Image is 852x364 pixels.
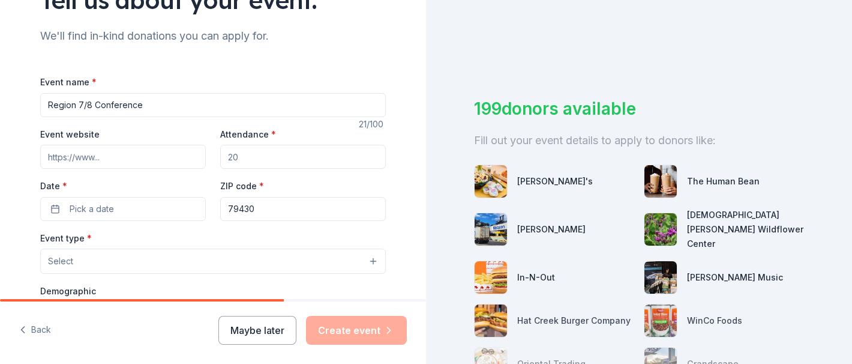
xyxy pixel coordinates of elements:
img: photo for The Human Bean [644,165,677,198]
div: In-N-Out [517,270,555,285]
input: 20 [220,145,386,169]
label: Event type [40,232,92,244]
img: photo for Dion's [475,165,507,198]
img: photo for Matson [475,213,507,246]
input: Spring Fundraiser [40,93,386,117]
button: Maybe later [218,316,296,345]
div: 199 donors available [474,96,804,121]
label: Event website [40,129,100,141]
div: We'll find in-kind donations you can apply for. [40,26,386,46]
span: Pick a date [70,202,114,216]
img: photo for In-N-Out [475,261,507,294]
label: Demographic [40,285,96,297]
button: Pick a date [40,197,206,221]
label: Date [40,180,206,192]
button: Select [40,249,386,274]
div: 21 /100 [359,117,386,132]
div: [PERSON_NAME] [517,222,586,237]
div: [PERSON_NAME] Music [687,270,783,285]
img: photo for Lady Bird Johnson Wildflower Center [644,213,677,246]
input: 12345 (U.S. only) [220,197,386,221]
label: Event name [40,76,97,88]
label: ZIP code [220,180,264,192]
img: photo for Alfred Music [644,261,677,294]
div: Fill out your event details to apply to donors like: [474,131,804,150]
input: https://www... [40,145,206,169]
div: [PERSON_NAME]'s [517,174,593,189]
div: The Human Bean [687,174,760,189]
div: [DEMOGRAPHIC_DATA][PERSON_NAME] Wildflower Center [687,208,804,251]
span: Select [48,254,73,268]
button: Back [19,318,51,343]
label: Attendance [220,129,276,141]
